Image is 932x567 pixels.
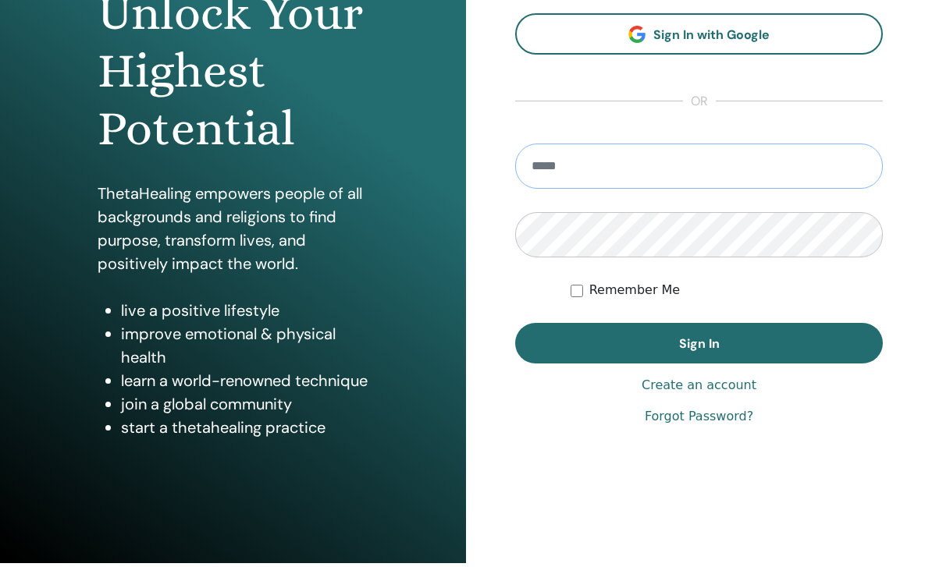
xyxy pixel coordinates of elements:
a: Forgot Password? [645,411,753,430]
a: Sign In with Google [515,17,883,58]
span: Sign In [679,339,720,356]
li: learn a world-renowned technique [121,373,369,396]
li: join a global community [121,396,369,420]
li: live a positive lifestyle [121,303,369,326]
li: start a thetahealing practice [121,420,369,443]
a: Create an account [642,380,756,399]
label: Remember Me [589,285,681,303]
li: improve emotional & physical health [121,326,369,373]
div: Keep me authenticated indefinitely or until I manually logout [571,285,883,303]
span: or [683,96,716,115]
span: Sign In with Google [653,30,770,47]
button: Sign In [515,327,883,367]
p: ThetaHealing empowers people of all backgrounds and religions to find purpose, transform lives, a... [98,186,369,279]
